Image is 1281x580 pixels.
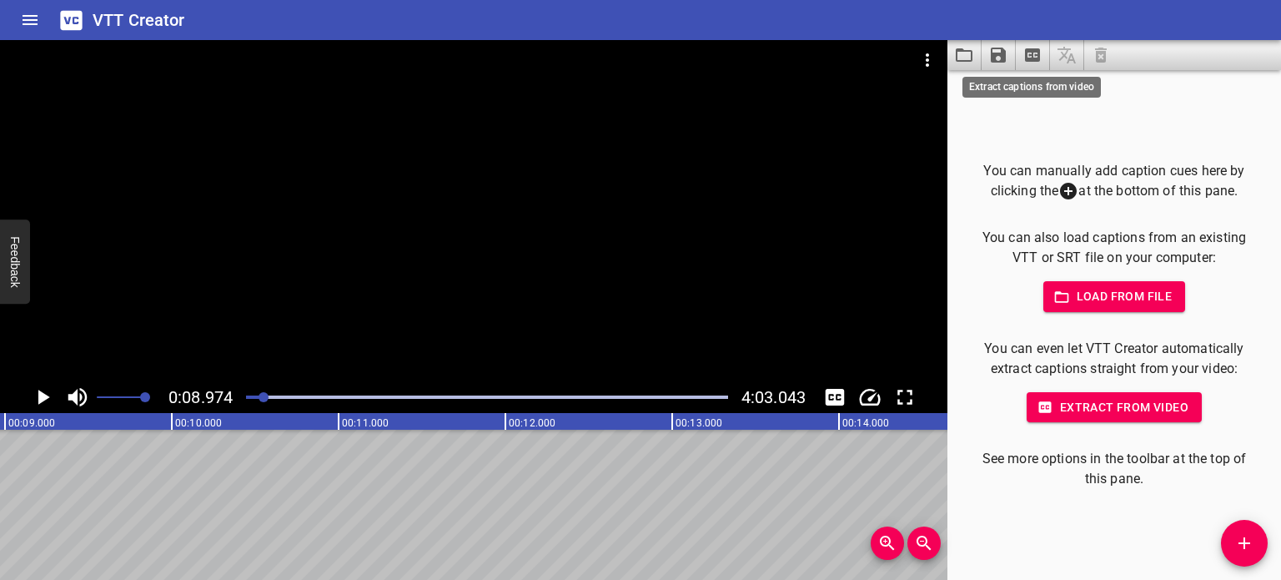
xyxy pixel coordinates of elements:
[854,381,886,413] button: Change Playback Speed
[974,449,1254,489] p: See more options in the toolbar at the top of this pane.
[854,381,886,413] div: Playback Speed
[907,40,947,80] button: Video Options
[62,381,93,413] button: Toggle mute
[168,387,233,407] span: Current Time
[342,417,389,429] text: 00:11.000
[1221,520,1268,567] button: Add Cue
[954,45,974,65] svg: Load captions from file
[988,45,1008,65] svg: Save captions to file
[1040,397,1188,418] span: Extract from video
[175,417,222,429] text: 00:10.000
[93,7,185,33] h6: VTT Creator
[819,381,851,413] div: Hide/Show Captions
[246,396,728,399] div: Play progress
[509,417,555,429] text: 00:12.000
[676,417,722,429] text: 00:13.000
[27,381,58,413] button: Play/Pause
[1027,392,1202,423] button: Extract from video
[819,381,851,413] button: Toggle captions
[907,527,941,560] button: Zoom Out
[974,161,1254,202] p: You can manually add caption cues here by clicking the at the bottom of this pane.
[140,392,150,402] span: Set video volume
[1016,40,1050,70] button: Extract captions from video
[1057,286,1173,307] span: Load from file
[741,387,806,407] span: Video Duration
[889,381,921,413] button: Toggle fullscreen
[871,527,904,560] button: Zoom In
[8,417,55,429] text: 00:09.000
[982,40,1016,70] button: Save captions to file
[974,339,1254,379] p: You can even let VTT Creator automatically extract captions straight from your video:
[1050,40,1084,70] span: Add some captions below, then you can translate them.
[947,40,982,70] button: Load captions from file
[974,228,1254,268] p: You can also load captions from an existing VTT or SRT file on your computer:
[1043,281,1186,312] button: Load from file
[842,417,889,429] text: 00:14.000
